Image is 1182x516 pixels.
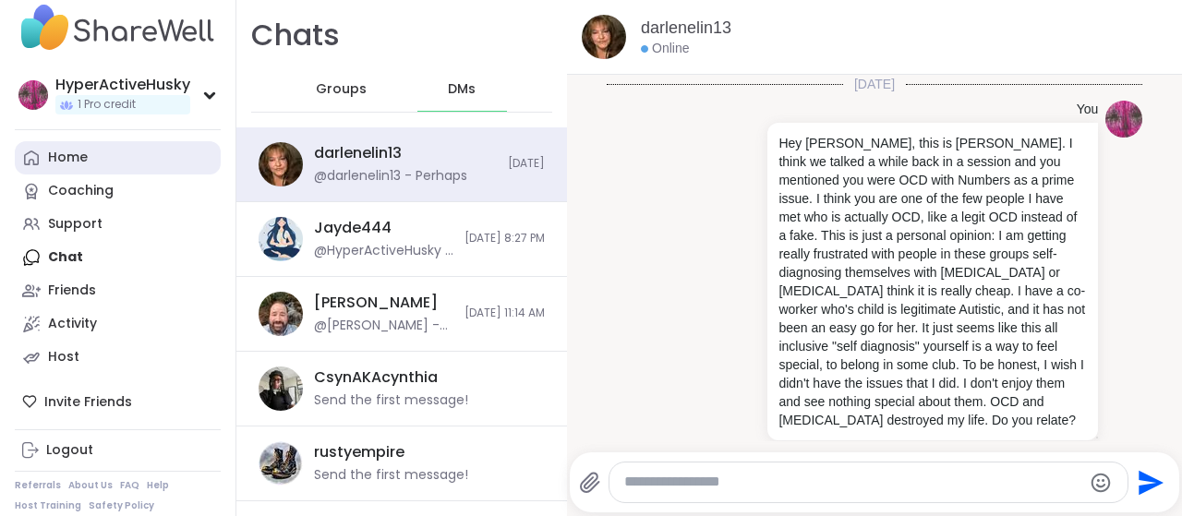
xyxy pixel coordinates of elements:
div: rustyempire [314,442,404,462]
textarea: Type your message [624,473,1081,492]
a: Activity [15,307,221,341]
button: Emoji picker [1090,472,1112,494]
div: @darlenelin13 - Perhaps [314,167,467,186]
button: Send [1128,462,1170,503]
p: Hey [PERSON_NAME], this is [PERSON_NAME]. I think we talked a while back in a session and you men... [778,134,1087,429]
a: Logout [15,434,221,467]
img: https://sharewell-space-live.sfo3.digitaloceanspaces.com/user-generated/3913dd85-6983-4073-ba6e-f... [259,441,303,486]
div: Host [48,348,79,366]
a: Friends [15,274,221,307]
a: FAQ [120,479,139,492]
a: Coaching [15,174,221,208]
div: Home [48,149,88,167]
img: https://sharewell-space-live.sfo3.digitaloceanspaces.com/user-generated/6cbcace5-f519-4f95-90c4-2... [582,15,626,59]
a: darlenelin13 [641,17,731,40]
div: Friends [48,282,96,300]
span: 1 Pro credit [78,97,136,113]
div: [PERSON_NAME] [314,293,438,313]
div: Logout [46,441,93,460]
a: Referrals [15,479,61,492]
div: @[PERSON_NAME] - thanks for letting me know. You should be able to find the ones I host under my ... [314,317,453,335]
span: Groups [316,80,367,99]
a: Home [15,141,221,174]
span: DMs [448,80,476,99]
img: https://sharewell-space-live.sfo3.digitaloceanspaces.com/user-generated/6cbcace5-f519-4f95-90c4-2... [259,142,303,186]
div: Jayde444 [314,218,392,238]
div: Activity [48,315,97,333]
a: Safety Policy [89,499,154,512]
img: HyperActiveHusky [18,80,48,110]
div: Send the first message! [314,466,468,485]
h4: You [1077,101,1099,119]
a: Support [15,208,221,241]
span: [DATE] 8:27 PM [464,231,545,246]
img: https://sharewell-space-live.sfo3.digitaloceanspaces.com/user-generated/2900bf6e-1806-45f4-9e6b-5... [259,366,303,411]
div: @HyperActiveHusky - Just pencil crayons and pastels. Simple really. What kind of stuff do you do? [314,242,453,260]
a: Host Training [15,499,81,512]
span: [DATE] [508,156,545,172]
a: About Us [68,479,113,492]
div: Invite Friends [15,385,221,418]
div: Online [641,40,689,58]
span: [DATE] 11:14 AM [464,306,545,321]
div: HyperActiveHusky [55,75,190,95]
div: darlenelin13 [314,143,402,163]
img: https://sharewell-space-live.sfo3.digitaloceanspaces.com/user-generated/3d855412-782e-477c-9099-c... [259,292,303,336]
div: CsynAKAcynthia [314,367,438,388]
span: [DATE] [843,75,906,93]
a: Host [15,341,221,374]
a: Help [147,479,169,492]
img: https://sharewell-space-live.sfo3.digitaloceanspaces.com/user-generated/f33c91bd-4422-4fec-b15d-c... [1105,101,1142,138]
img: https://sharewell-space-live.sfo3.digitaloceanspaces.com/user-generated/fd112b90-4d33-4654-881a-d... [259,217,303,261]
h1: Chats [251,15,340,56]
div: Coaching [48,182,114,200]
div: Send the first message! [314,391,468,410]
div: Support [48,215,103,234]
